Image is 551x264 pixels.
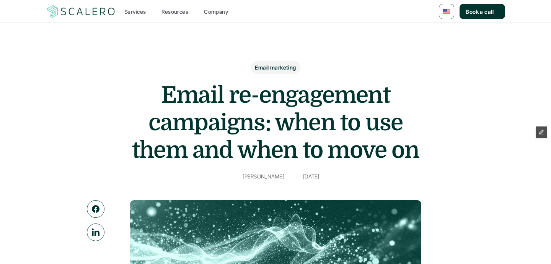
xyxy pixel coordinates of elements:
[466,8,494,16] p: Book a call
[536,126,547,138] button: Edit Framer Content
[124,8,146,16] p: Services
[204,8,228,16] p: Company
[46,5,116,18] a: Scalero company logo
[303,172,320,181] p: [DATE]
[255,63,296,71] p: Email marketing
[243,172,284,181] p: [PERSON_NAME]
[122,81,429,164] h1: Email re-engagement campaigns: when to use them and when to move on
[46,4,116,19] img: Scalero company logo
[161,8,188,16] p: Resources
[460,4,505,19] a: Book a call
